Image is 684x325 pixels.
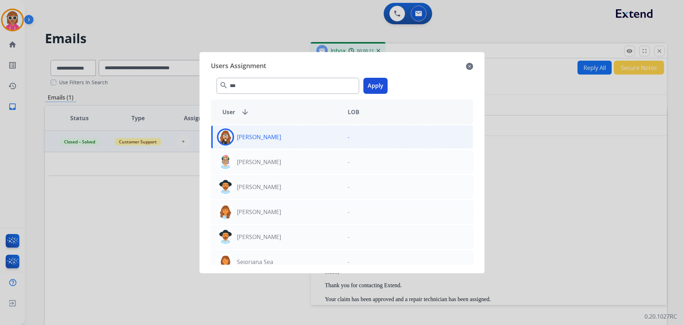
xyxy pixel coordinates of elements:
mat-icon: search [219,81,228,90]
p: - [348,133,349,141]
p: - [348,183,349,191]
p: - [348,258,349,266]
span: Users Assignment [211,61,266,72]
p: [PERSON_NAME] [237,158,281,166]
mat-icon: arrow_downward [241,108,249,116]
button: Apply [363,78,388,94]
p: - [348,158,349,166]
p: [PERSON_NAME] [237,133,281,141]
div: User [217,108,342,116]
p: [PERSON_NAME] [237,208,281,216]
mat-icon: close [466,62,473,71]
span: LOB [348,108,359,116]
p: [PERSON_NAME] [237,233,281,241]
p: - [348,233,349,241]
p: Seioriana Sea [237,258,273,266]
p: - [348,208,349,216]
p: [PERSON_NAME] [237,183,281,191]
